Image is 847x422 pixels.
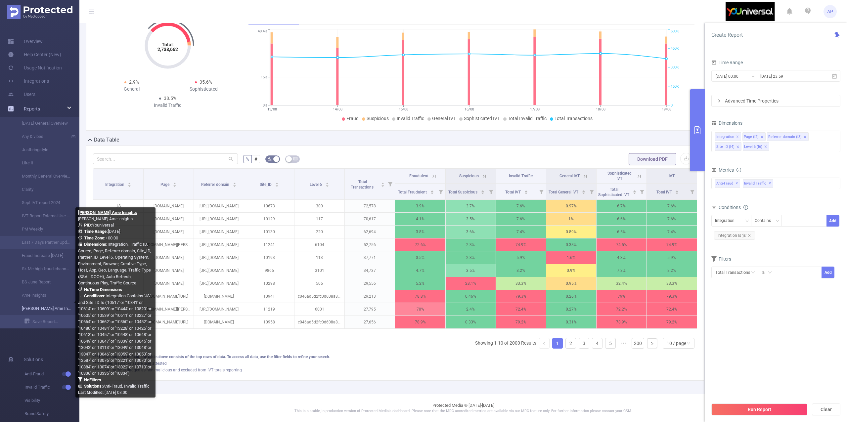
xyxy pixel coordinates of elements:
[395,226,445,238] p: 3.8%
[13,143,71,156] a: Justbringstyle
[647,338,657,349] li: Next Page
[244,238,294,251] p: 11241
[132,102,204,109] div: Invalid Traffic
[496,277,546,290] p: 33.3%
[24,367,79,381] span: Anti-Fraud
[716,143,735,151] div: Site_ID (l4)
[486,184,496,199] i: Filter menu
[345,226,395,238] p: 62,694
[13,289,71,302] a: Ame insights
[24,394,79,407] span: Visibility
[647,277,697,290] p: 33.3%
[8,74,49,88] a: Integrations
[84,235,106,240] b: Time Zone:
[717,99,721,103] i: icon: right
[565,338,576,349] li: 2
[294,238,344,251] p: 6104
[481,189,485,193] div: Sort
[409,174,428,178] span: Fraudulent
[395,303,445,316] p: 70%
[552,338,563,349] li: 1
[144,200,194,212] p: [DOMAIN_NAME]
[275,182,279,184] i: icon: caret-up
[559,174,580,178] span: General IVT
[448,190,478,194] span: Total Suspicious
[661,107,671,111] tspan: 19/08
[496,238,546,251] p: 74.9%
[157,47,178,52] tspan: 2,738,662
[244,290,294,303] p: 10941
[94,136,119,144] h2: Data Table
[13,117,71,130] a: [DATE] General Overview
[647,290,697,303] p: 79.3%
[194,213,244,225] p: [URL][DOMAIN_NAME]
[826,215,839,227] button: Add
[719,205,748,210] span: Conditions
[194,226,244,238] p: [URL][DOMAIN_NAME]
[432,116,456,121] span: General IVT
[768,133,802,141] div: Referrer domain (l3)
[144,226,194,238] p: [DOMAIN_NAME]
[597,200,646,212] p: 6.7%
[597,251,646,264] p: 4.3%
[582,189,585,191] i: icon: caret-up
[244,226,294,238] p: 10130
[736,145,739,149] i: icon: close
[596,107,605,111] tspan: 18/08
[546,290,596,303] p: 0.26%
[446,200,496,212] p: 3.7%
[745,219,749,224] i: icon: down
[275,184,279,186] i: icon: caret-down
[345,213,395,225] p: 70,617
[254,156,257,162] span: #
[325,182,329,186] div: Sort
[244,251,294,264] p: 10193
[524,191,528,193] i: icon: caret-down
[436,184,445,199] i: Filter menu
[446,303,496,316] p: 2.4%
[762,267,769,278] div: ≥
[13,262,71,275] a: Sk Me high fraud channels
[397,116,424,121] span: Invalid Traffic
[618,338,629,349] span: •••
[546,226,596,238] p: 0.89%
[310,182,323,187] span: Level 6
[582,189,586,193] div: Sort
[13,156,71,170] a: Like it
[675,189,679,193] div: Sort
[333,107,342,111] tspan: 14/08
[464,107,474,111] tspan: 16/08
[505,190,522,194] span: Total IVT
[345,200,395,212] p: 72,578
[607,171,632,181] span: Sophisticated IVT
[496,290,546,303] p: 79.3%
[13,170,71,183] a: Monthly General Overview JS Yahoo
[464,116,500,121] span: Sophisticated IVT
[294,226,344,238] p: 220
[496,213,546,225] p: 7.6%
[736,180,738,188] span: ✕
[711,120,742,126] span: Dimensions
[715,72,769,81] input: Start date
[546,303,596,316] p: 0.27%
[736,135,739,139] i: icon: close
[742,132,766,141] li: Page (l2)
[13,196,71,209] a: Sept IVT report 2024
[395,213,445,225] p: 4.1%
[8,35,43,48] a: Overview
[161,42,174,47] tspan: Total:
[688,184,697,199] i: Filter menu
[93,200,143,212] p: JS
[446,264,496,277] p: 3.5%
[13,223,71,236] a: PM Weekly
[345,251,395,264] p: 37,771
[743,142,769,151] li: Level 6 (l6)
[24,353,43,366] span: Solutions
[743,179,773,188] span: Invalid Traffic
[78,293,151,376] span: Integration Contains 'JS' and Site_ID Is ('10517' or '10341' or '10614' or '10609' or '10444' or ...
[597,226,646,238] p: 6.5%
[293,157,297,161] i: icon: table
[13,275,71,289] a: BS June Report
[8,48,61,61] a: Help Center (New)
[555,116,593,121] span: Total Transactions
